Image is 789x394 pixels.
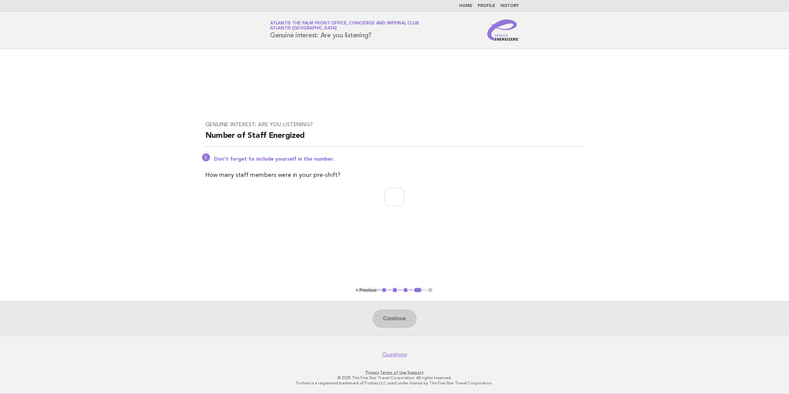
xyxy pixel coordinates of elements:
[356,288,376,293] button: < Previous
[205,171,584,180] p: How many staff members were in your pre-shift?
[459,4,472,8] a: Home
[270,21,419,39] h1: Genuine interest: Are you listening?
[392,287,398,294] button: 2
[192,380,597,386] p: Forbes is a registered trademark of Forbes LLC used under license by The Five Star Travel Corpora...
[270,26,337,31] span: Atlantis [GEOGRAPHIC_DATA]
[270,21,419,30] a: Atlantis The Palm Front Office, Concierge and Imperial ClubAtlantis [GEOGRAPHIC_DATA]
[380,370,406,375] a: Terms of Use
[487,20,519,41] img: Service Energizers
[381,287,388,294] button: 1
[382,351,407,358] a: Questions
[478,4,495,8] a: Profile
[500,4,519,8] a: History
[413,287,423,294] button: 4
[402,287,409,294] button: 3
[366,370,379,375] a: Privacy
[205,131,584,147] h2: Number of Staff Energized
[192,370,597,375] p: · ·
[407,370,424,375] a: Support
[192,375,597,380] p: © 2025 The Five Star Travel Corporation. All rights reserved.
[205,121,584,128] h3: Genuine interest: Are you listening?
[214,156,584,163] p: Don't forget to include yourself in the number.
